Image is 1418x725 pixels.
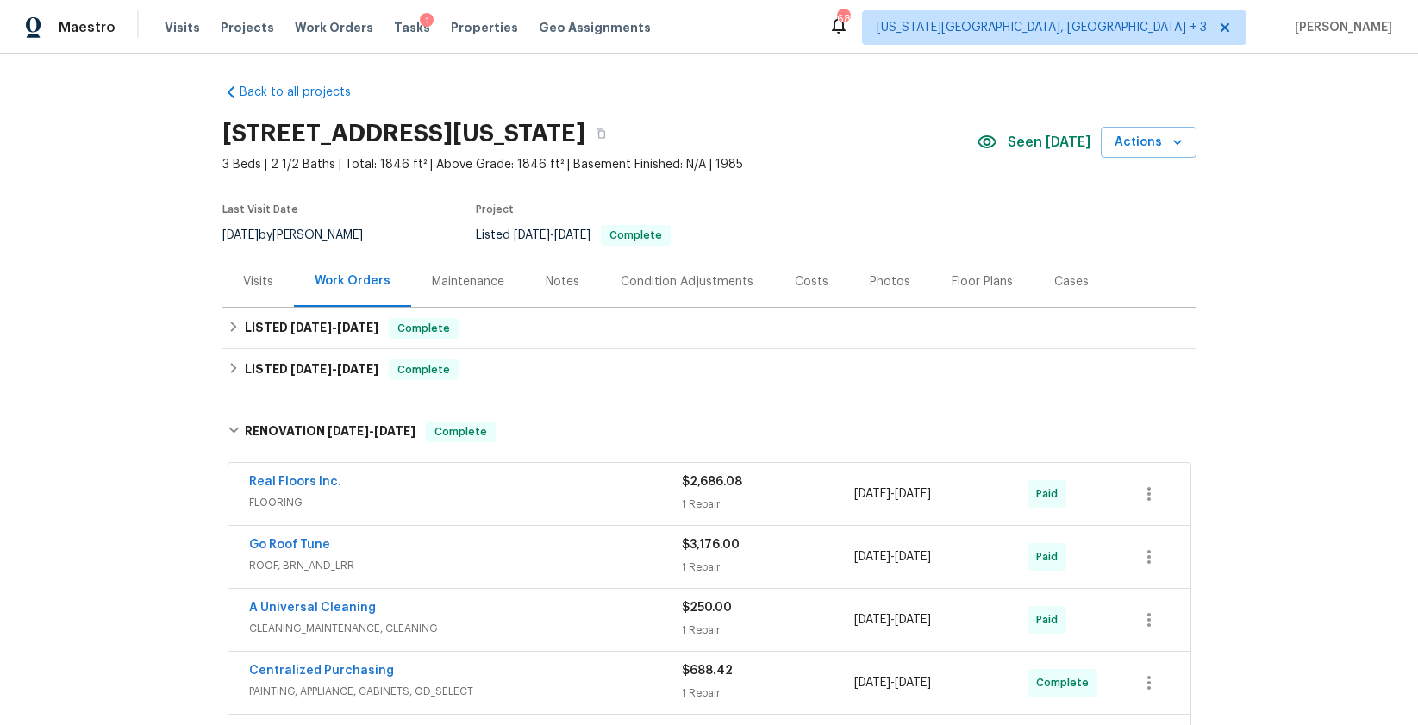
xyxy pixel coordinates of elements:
[328,425,369,437] span: [DATE]
[59,19,116,36] span: Maestro
[390,361,457,378] span: Complete
[837,10,849,28] div: 68
[854,611,931,628] span: -
[895,551,931,563] span: [DATE]
[328,425,415,437] span: -
[249,476,341,488] a: Real Floors Inc.
[682,665,733,677] span: $688.42
[249,557,682,574] span: ROOF, BRN_AND_LRR
[952,273,1013,291] div: Floor Plans
[295,19,373,36] span: Work Orders
[895,677,931,689] span: [DATE]
[221,19,274,36] span: Projects
[245,422,415,442] h6: RENOVATION
[222,308,1196,349] div: LISTED [DATE]-[DATE]Complete
[514,229,590,241] span: -
[682,602,732,614] span: $250.00
[854,677,890,689] span: [DATE]
[854,488,890,500] span: [DATE]
[222,125,585,142] h2: [STREET_ADDRESS][US_STATE]
[1054,273,1089,291] div: Cases
[854,485,931,503] span: -
[249,665,394,677] a: Centralized Purchasing
[870,273,910,291] div: Photos
[1115,132,1183,153] span: Actions
[476,204,514,215] span: Project
[795,273,828,291] div: Costs
[1008,134,1090,151] span: Seen [DATE]
[1036,548,1065,566] span: Paid
[854,614,890,626] span: [DATE]
[621,273,753,291] div: Condition Adjustments
[243,273,273,291] div: Visits
[1036,485,1065,503] span: Paid
[1036,611,1065,628] span: Paid
[895,488,931,500] span: [DATE]
[337,322,378,334] span: [DATE]
[222,204,298,215] span: Last Visit Date
[222,84,388,101] a: Back to all projects
[854,548,931,566] span: -
[682,476,742,488] span: $2,686.08
[432,273,504,291] div: Maintenance
[603,230,669,241] span: Complete
[514,229,550,241] span: [DATE]
[554,229,590,241] span: [DATE]
[682,622,855,639] div: 1 Repair
[249,602,376,614] a: A Universal Cleaning
[222,156,977,173] span: 3 Beds | 2 1/2 Baths | Total: 1846 ft² | Above Grade: 1846 ft² | Basement Finished: N/A | 1985
[546,273,579,291] div: Notes
[682,496,855,513] div: 1 Repair
[394,22,430,34] span: Tasks
[249,539,330,551] a: Go Roof Tune
[476,229,671,241] span: Listed
[222,404,1196,459] div: RENOVATION [DATE]-[DATE]Complete
[315,272,390,290] div: Work Orders
[290,322,378,334] span: -
[290,363,378,375] span: -
[249,620,682,637] span: CLEANING_MAINTENANCE, CLEANING
[165,19,200,36] span: Visits
[249,494,682,511] span: FLOORING
[682,684,855,702] div: 1 Repair
[390,320,457,337] span: Complete
[585,118,616,149] button: Copy Address
[420,13,434,30] div: 1
[682,559,855,576] div: 1 Repair
[682,539,740,551] span: $3,176.00
[895,614,931,626] span: [DATE]
[249,683,682,700] span: PAINTING, APPLIANCE, CABINETS, OD_SELECT
[1288,19,1392,36] span: [PERSON_NAME]
[290,322,332,334] span: [DATE]
[374,425,415,437] span: [DATE]
[854,551,890,563] span: [DATE]
[877,19,1207,36] span: [US_STATE][GEOGRAPHIC_DATA], [GEOGRAPHIC_DATA] + 3
[245,318,378,339] h6: LISTED
[222,229,259,241] span: [DATE]
[854,674,931,691] span: -
[222,349,1196,391] div: LISTED [DATE]-[DATE]Complete
[1036,674,1096,691] span: Complete
[539,19,651,36] span: Geo Assignments
[245,359,378,380] h6: LISTED
[428,423,494,441] span: Complete
[1101,127,1196,159] button: Actions
[290,363,332,375] span: [DATE]
[222,225,384,246] div: by [PERSON_NAME]
[337,363,378,375] span: [DATE]
[451,19,518,36] span: Properties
